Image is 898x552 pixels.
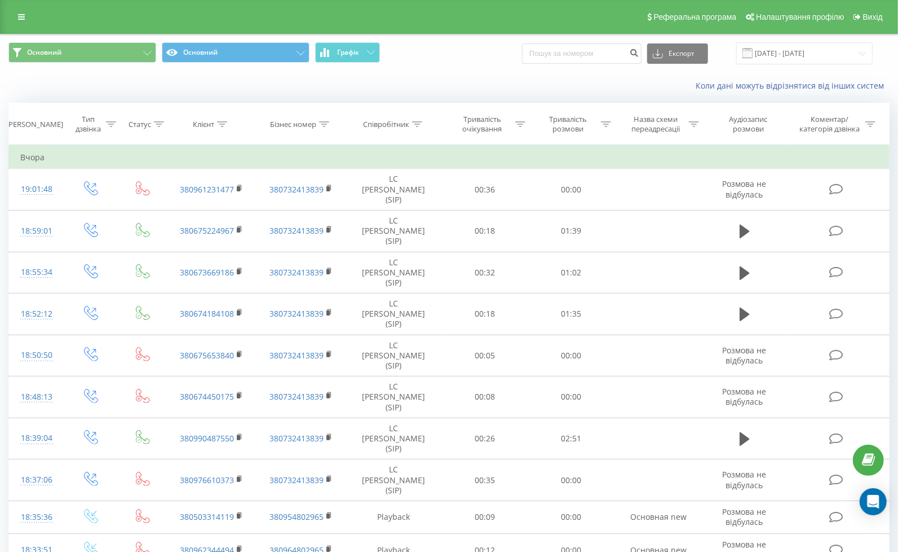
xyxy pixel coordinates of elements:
td: 00:08 [442,376,528,418]
a: 380674450175 [180,391,234,402]
td: 00:36 [442,169,528,211]
button: Основний [162,42,309,63]
a: 380675653840 [180,350,234,361]
td: 00:05 [442,335,528,376]
td: 00:00 [528,169,614,211]
td: 00:32 [442,252,528,293]
div: 19:01:48 [20,178,52,200]
td: LC [PERSON_NAME] (SIP) [346,293,442,335]
a: 380976610373 [180,475,234,485]
div: Співробітник [363,120,409,129]
span: Розмова не відбулась [723,386,767,407]
td: LC [PERSON_NAME] (SIP) [346,418,442,459]
div: Аудіозапис розмови [714,115,783,134]
span: Розмова не відбулась [723,469,767,490]
td: 00:09 [442,501,528,533]
div: 18:37:06 [20,469,52,491]
td: 00:00 [528,335,614,376]
td: LC [PERSON_NAME] (SIP) [346,335,442,376]
div: Коментар/категорія дзвінка [797,115,862,134]
div: Open Intercom Messenger [860,488,887,515]
td: LC [PERSON_NAME] (SIP) [346,376,442,418]
div: 18:59:01 [20,220,52,242]
a: 380732413839 [269,267,324,278]
div: Клієнт [193,120,214,129]
a: 380732413839 [269,184,324,195]
td: Playback [346,501,442,533]
td: 00:00 [528,459,614,501]
div: Назва схеми переадресації [626,115,686,134]
td: 02:51 [528,418,614,459]
td: 00:00 [528,376,614,418]
td: 00:26 [442,418,528,459]
td: LC [PERSON_NAME] (SIP) [346,210,442,252]
a: 380732413839 [269,391,324,402]
a: 380732413839 [269,475,324,485]
a: 380732413839 [269,308,324,319]
button: Експорт [647,43,708,64]
div: Тип дзвінка [74,115,103,134]
td: 00:18 [442,293,528,335]
a: 380675224967 [180,225,234,236]
div: 18:48:13 [20,386,52,408]
td: LC [PERSON_NAME] (SIP) [346,459,442,501]
div: 18:35:36 [20,506,52,528]
td: LC [PERSON_NAME] (SIP) [346,169,442,211]
input: Пошук за номером [522,43,642,64]
div: 18:39:04 [20,427,52,449]
td: 00:18 [442,210,528,252]
div: 18:55:34 [20,261,52,283]
td: Вчора [9,146,890,169]
div: 18:50:50 [20,344,52,366]
a: 380732413839 [269,225,324,236]
td: 01:35 [528,293,614,335]
span: Розмова не відбулась [723,178,767,199]
a: 380961231477 [180,184,234,195]
a: 380673669186 [180,267,234,278]
button: Графік [315,42,380,63]
td: LC [PERSON_NAME] (SIP) [346,252,442,293]
div: Статус [129,120,151,129]
a: 380990487550 [180,433,234,444]
button: Основний [8,42,156,63]
span: Розмова не відбулась [723,506,767,527]
a: 380674184108 [180,308,234,319]
span: Налаштування профілю [756,12,844,21]
div: 18:52:12 [20,303,52,325]
a: 380503314119 [180,511,234,522]
a: 380954802965 [269,511,324,522]
td: 01:39 [528,210,614,252]
div: [PERSON_NAME] [6,120,63,129]
span: Основний [27,48,61,57]
td: 01:02 [528,252,614,293]
span: Вихід [863,12,883,21]
div: Тривалість очікування [452,115,512,134]
a: Коли дані можуть відрізнятися вiд інших систем [696,80,890,91]
span: Реферальна програма [654,12,737,21]
td: 00:35 [442,459,528,501]
td: 00:00 [528,501,614,533]
span: Розмова не відбулась [723,345,767,366]
div: Тривалість розмови [538,115,599,134]
div: Бізнес номер [270,120,316,129]
a: 380732413839 [269,433,324,444]
span: Графік [337,49,359,56]
td: Основная new [614,501,704,533]
a: 380732413839 [269,350,324,361]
